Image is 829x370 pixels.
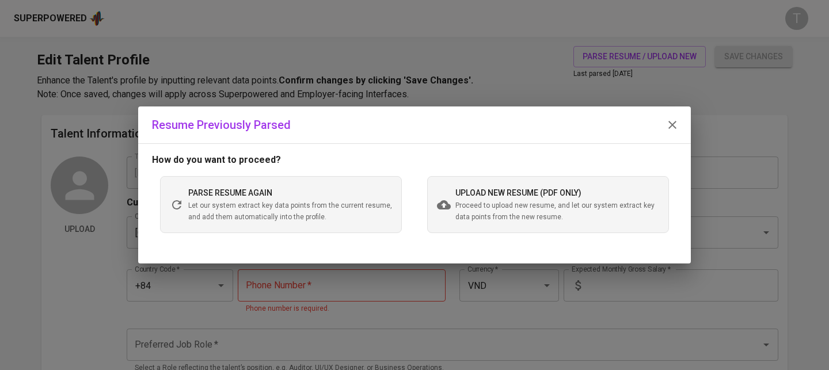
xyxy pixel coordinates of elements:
span: upload new resume (pdf only) [455,188,581,197]
p: How do you want to proceed? [152,153,677,167]
span: parse resume again [188,188,272,197]
span: Let our system extract key data points from the current resume, and add them automatically into t... [188,200,392,223]
span: Proceed to upload new resume, and let our system extract key data points from the new resume. [455,200,659,223]
div: Resume Previously Parsed [152,116,677,134]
